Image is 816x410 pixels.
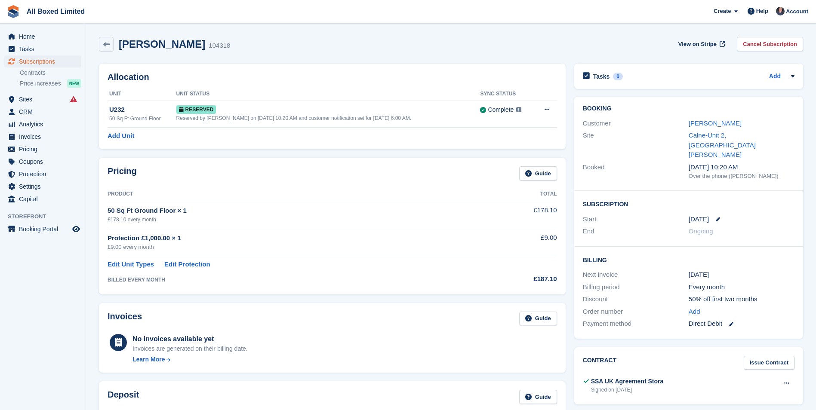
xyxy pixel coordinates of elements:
h2: Pricing [108,166,137,181]
div: Booked [583,162,689,181]
div: Over the phone ([PERSON_NAME]) [689,172,794,181]
a: Add Unit [108,131,134,141]
h2: Deposit [108,390,139,404]
a: menu [4,118,81,130]
a: Calne-Unit 2, [GEOGRAPHIC_DATA][PERSON_NAME] [689,132,756,158]
div: [DATE] [689,270,794,280]
div: [DATE] 10:20 AM [689,162,794,172]
span: Ongoing [689,227,713,235]
span: View on Stripe [678,40,717,49]
span: Coupons [19,156,71,168]
span: CRM [19,106,71,118]
a: Preview store [71,224,81,234]
a: Edit Protection [164,260,210,269]
span: Tasks [19,43,71,55]
div: Signed on [DATE] [591,386,664,394]
span: Home [19,31,71,43]
h2: Contract [583,356,617,370]
th: Unit [108,87,176,101]
span: Analytics [19,118,71,130]
td: £178.10 [474,201,557,228]
div: Site [583,131,689,160]
div: Billing period [583,282,689,292]
div: U232 [109,105,176,115]
th: Sync Status [480,87,533,101]
h2: Tasks [593,73,610,80]
span: Pricing [19,143,71,155]
div: 50 Sq Ft Ground Floor × 1 [108,206,474,216]
span: Capital [19,193,71,205]
a: menu [4,93,81,105]
a: Edit Unit Types [108,260,154,269]
a: Price increases NEW [20,79,81,88]
h2: Booking [583,105,794,112]
span: Subscriptions [19,55,71,67]
th: Unit Status [176,87,480,101]
h2: Invoices [108,312,142,326]
a: Guide [519,166,557,181]
a: Guide [519,390,557,404]
img: icon-info-grey-7440780725fd019a000dd9b08b2336e03edf1995a4989e88bcd33f0948082b44.svg [516,107,521,112]
div: End [583,226,689,236]
span: Help [756,7,768,15]
a: menu [4,143,81,155]
div: £187.10 [474,274,557,284]
span: Reserved [176,105,216,114]
a: Issue Contract [744,356,794,370]
div: Learn More [132,355,165,364]
span: Settings [19,181,71,193]
div: 50 Sq Ft Ground Floor [109,115,176,122]
time: 2025-08-30 00:00:00 UTC [689,214,709,224]
span: Price increases [20,80,61,88]
a: menu [4,131,81,143]
span: Protection [19,168,71,180]
a: Cancel Subscription [737,37,803,51]
span: Sites [19,93,71,105]
span: Account [786,7,808,16]
div: Complete [488,105,514,114]
div: 104318 [209,41,230,51]
a: All Boxed Limited [23,4,88,18]
span: Storefront [8,212,86,221]
a: menu [4,181,81,193]
a: Guide [519,312,557,326]
a: View on Stripe [675,37,727,51]
a: menu [4,156,81,168]
div: Next invoice [583,270,689,280]
a: Add [769,72,781,82]
div: Reserved by [PERSON_NAME] on [DATE] 10:20 AM and customer notification set for [DATE] 6:00 AM. [176,114,480,122]
a: menu [4,106,81,118]
a: [PERSON_NAME] [689,119,742,127]
div: £9.00 every month [108,243,474,251]
h2: [PERSON_NAME] [119,38,205,50]
div: Start [583,214,689,224]
img: Dan Goss [776,7,785,15]
h2: Billing [583,255,794,264]
a: Contracts [20,69,81,77]
th: Product [108,187,474,201]
div: Payment method [583,319,689,329]
div: £178.10 every month [108,216,474,223]
th: Total [474,187,557,201]
div: 0 [613,73,623,80]
img: stora-icon-8386f47178a22dfd0bd8f6a31ec36ba5ce8667c1dd55bd0f319d3a0aa187defe.svg [7,5,20,18]
span: Create [714,7,731,15]
div: Order number [583,307,689,317]
div: SSA UK Agreement Stora [591,377,664,386]
a: Add [689,307,700,317]
i: Smart entry sync failures have occurred [70,96,77,103]
a: menu [4,43,81,55]
span: Invoices [19,131,71,143]
div: BILLED EVERY MONTH [108,276,474,284]
div: Direct Debit [689,319,794,329]
a: menu [4,193,81,205]
a: Learn More [132,355,248,364]
div: Protection £1,000.00 × 1 [108,233,474,243]
td: £9.00 [474,228,557,256]
div: Invoices are generated on their billing date. [132,344,248,353]
div: Discount [583,294,689,304]
span: Booking Portal [19,223,71,235]
div: NEW [67,79,81,88]
a: menu [4,55,81,67]
a: menu [4,31,81,43]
